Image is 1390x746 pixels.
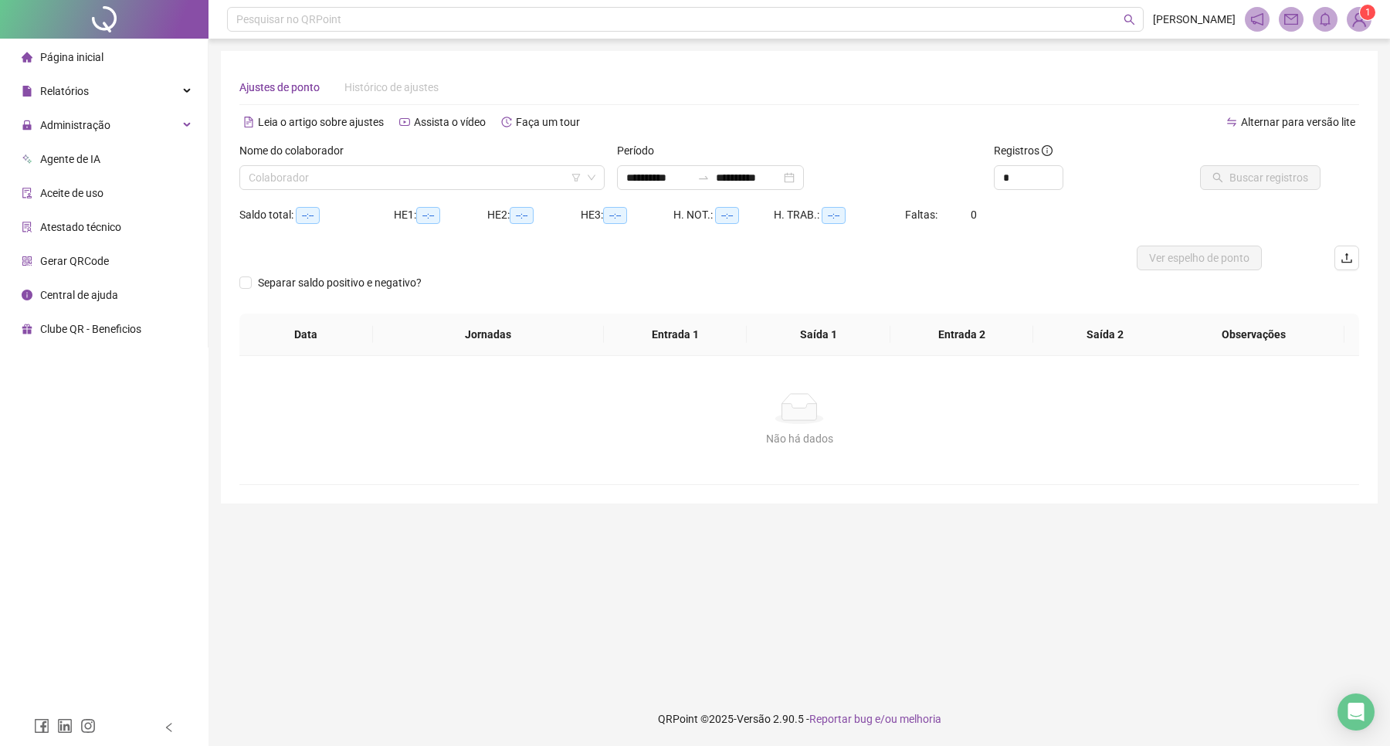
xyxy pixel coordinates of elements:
div: HE 2: [487,206,581,224]
span: Alternar para versão lite [1241,116,1355,128]
th: Observações [1162,314,1344,356]
span: Atestado técnico [40,221,121,233]
th: Entrada 2 [890,314,1034,356]
span: solution [22,222,32,232]
span: Central de ajuda [40,289,118,301]
span: left [164,722,175,733]
span: to [697,171,710,184]
span: --:-- [416,207,440,224]
div: HE 1: [394,206,487,224]
span: Ajustes de ponto [239,81,320,93]
span: gift [22,324,32,334]
span: --:-- [510,207,534,224]
span: Observações [1175,326,1332,343]
th: Jornadas [373,314,604,356]
span: upload [1341,252,1353,264]
span: Reportar bug e/ou melhoria [809,713,941,725]
span: Versão [737,713,771,725]
span: Relatórios [40,85,89,97]
span: mail [1284,12,1298,26]
span: audit [22,188,32,198]
span: 1 [1365,7,1371,18]
span: Administração [40,119,110,131]
span: Aceite de uso [40,187,103,199]
div: Saldo total: [239,206,394,224]
span: --:-- [822,207,846,224]
span: info-circle [1042,145,1053,156]
span: Gerar QRCode [40,255,109,267]
th: Saída 1 [747,314,890,356]
button: Ver espelho de ponto [1137,246,1262,270]
span: Leia o artigo sobre ajustes [258,116,384,128]
span: linkedin [57,718,73,734]
footer: QRPoint © 2025 - 2.90.5 - [208,692,1390,746]
span: instagram [80,718,96,734]
span: Faça um tour [516,116,580,128]
th: Entrada 1 [604,314,748,356]
span: lock [22,120,32,131]
div: HE 3: [581,206,674,224]
span: swap [1226,117,1237,127]
span: Faltas: [905,209,940,221]
div: H. NOT.: [673,206,774,224]
span: [PERSON_NAME] [1153,11,1236,28]
span: facebook [34,718,49,734]
span: 0 [971,209,977,221]
span: home [22,52,32,63]
div: Não há dados [258,430,1341,447]
span: filter [571,173,581,182]
th: Data [239,314,373,356]
img: 92237 [1348,8,1371,31]
span: Histórico de ajustes [344,81,439,93]
sup: Atualize o seu contato no menu Meus Dados [1360,5,1375,20]
span: qrcode [22,256,32,266]
th: Saída 2 [1033,314,1177,356]
span: search [1124,14,1135,25]
div: H. TRAB.: [774,206,905,224]
label: Nome do colaborador [239,142,354,159]
button: Buscar registros [1200,165,1320,190]
span: Assista o vídeo [414,116,486,128]
span: Clube QR - Beneficios [40,323,141,335]
span: Página inicial [40,51,103,63]
span: info-circle [22,290,32,300]
span: file [22,86,32,97]
span: --:-- [603,207,627,224]
label: Período [617,142,664,159]
span: notification [1250,12,1264,26]
span: --:-- [296,207,320,224]
span: swap-right [697,171,710,184]
span: history [501,117,512,127]
span: down [587,173,596,182]
span: file-text [243,117,254,127]
span: youtube [399,117,410,127]
span: --:-- [715,207,739,224]
div: Open Intercom Messenger [1337,693,1375,731]
span: Separar saldo positivo e negativo? [252,274,428,291]
span: Agente de IA [40,153,100,165]
span: Registros [994,142,1053,159]
span: bell [1318,12,1332,26]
